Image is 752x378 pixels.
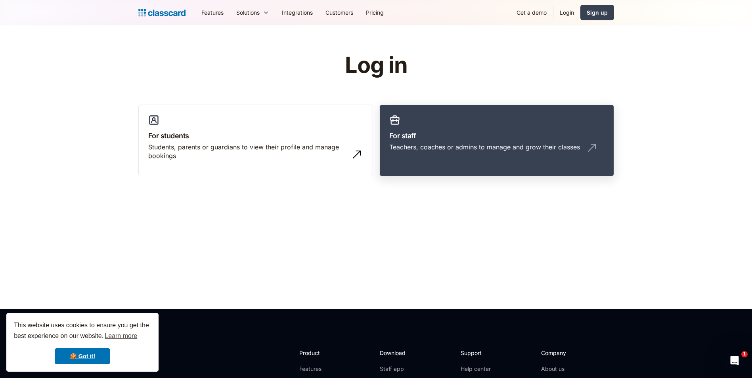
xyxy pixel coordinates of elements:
[230,4,276,21] div: Solutions
[319,4,360,21] a: Customers
[299,365,342,373] a: Features
[389,143,580,151] div: Teachers, coaches or admins to manage and grow their classes
[380,365,412,373] a: Staff app
[461,365,493,373] a: Help center
[580,5,614,20] a: Sign up
[148,130,363,141] h3: For students
[380,349,412,357] h2: Download
[541,365,594,373] a: About us
[510,4,553,21] a: Get a demo
[741,351,748,357] span: 1
[299,349,342,357] h2: Product
[389,130,604,141] h3: For staff
[587,8,608,17] div: Sign up
[148,143,347,160] div: Students, parents or guardians to view their profile and manage bookings
[195,4,230,21] a: Features
[461,349,493,357] h2: Support
[276,4,319,21] a: Integrations
[55,348,110,364] a: dismiss cookie message
[379,105,614,177] a: For staffTeachers, coaches or admins to manage and grow their classes
[103,330,138,342] a: learn more about cookies
[6,313,159,372] div: cookieconsent
[236,8,260,17] div: Solutions
[553,4,580,21] a: Login
[541,349,594,357] h2: Company
[14,321,151,342] span: This website uses cookies to ensure you get the best experience on our website.
[725,351,744,370] iframe: Intercom live chat
[138,7,186,18] a: home
[250,53,502,78] h1: Log in
[360,4,390,21] a: Pricing
[138,105,373,177] a: For studentsStudents, parents or guardians to view their profile and manage bookings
